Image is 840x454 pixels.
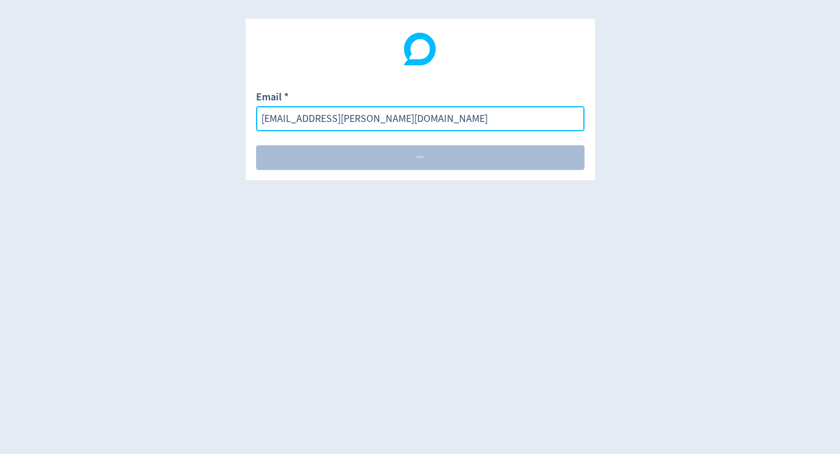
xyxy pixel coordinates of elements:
span: · [419,152,421,163]
img: Digivizer Logo [404,33,436,65]
span: · [421,152,423,163]
span: · [416,152,419,163]
label: Email * [256,90,289,106]
button: ··· [256,145,584,170]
